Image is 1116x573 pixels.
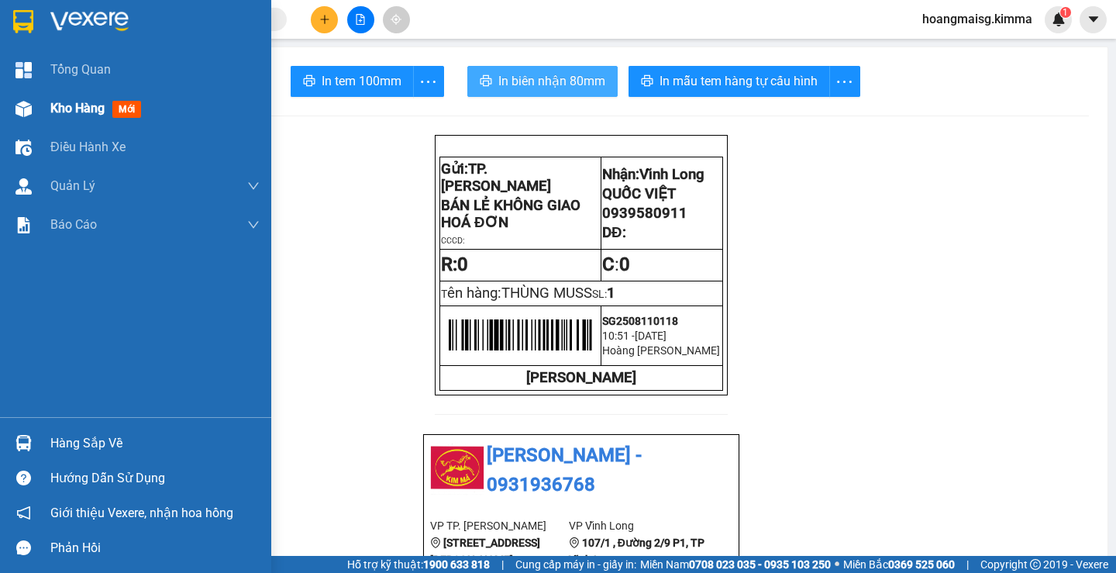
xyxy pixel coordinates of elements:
span: DĐ: [602,224,625,241]
strong: R: [441,254,468,275]
span: In biên nhận 80mm [498,71,605,91]
span: Hỗ trợ kỹ thuật: [347,556,490,573]
span: In mẫu tem hàng tự cấu hình [660,71,818,91]
span: printer [480,74,492,89]
span: Giới thiệu Vexere, nhận hoa hồng [50,503,233,523]
span: down [247,180,260,192]
span: more [830,72,859,91]
span: message [16,540,31,555]
button: caret-down [1080,6,1107,33]
button: aim [383,6,410,33]
span: 10:51 - [602,330,635,342]
span: down [247,219,260,231]
span: notification [16,506,31,520]
span: SL: [592,288,607,300]
li: VP TP. [PERSON_NAME] [8,84,107,118]
b: 107/1 , Đường 2/9 P1, TP Vĩnh Long [569,537,704,566]
span: TP. [PERSON_NAME] [441,161,551,195]
li: VP Vĩnh Long [107,84,206,101]
li: VP Vĩnh Long [569,517,708,534]
img: warehouse-icon [15,101,32,117]
span: : [602,254,630,275]
img: warehouse-icon [15,140,32,156]
li: [PERSON_NAME] - 0931936768 [430,441,732,499]
span: 1 [1063,7,1068,18]
span: Báo cáo [50,215,97,234]
button: more [829,66,860,97]
span: mới [112,101,141,118]
span: aim [391,14,401,25]
span: SG2508110118 [602,315,678,327]
span: environment [430,537,441,548]
span: 0939580911 [602,205,687,222]
span: question-circle [16,471,31,485]
span: Nhận: [602,166,704,183]
span: T [441,288,592,300]
span: QUỐC VIỆT [602,185,676,202]
span: 1 [607,285,615,302]
img: icon-new-feature [1052,12,1066,26]
strong: 0369 525 060 [888,558,955,571]
button: printerIn tem 100mm [291,66,414,97]
button: printerIn biên nhận 80mm [467,66,618,97]
img: warehouse-icon [15,178,32,195]
span: Kho hàng [50,101,105,116]
span: THÙNG MUSS [501,285,592,302]
img: solution-icon [15,217,32,233]
strong: 0708 023 035 - 0935 103 250 [689,558,831,571]
span: 0 [457,254,468,275]
span: Tổng Quan [50,60,111,79]
span: Cung cấp máy in - giấy in: [515,556,636,573]
span: Vĩnh Long [639,166,704,183]
span: ⚪️ [835,561,839,568]
div: Hướng dẫn sử dụng [50,467,260,490]
li: [PERSON_NAME] - 0931936768 [8,8,225,66]
span: caret-down [1087,12,1100,26]
span: BÁN LẺ KHÔNG GIAO HOÁ ĐƠN [441,197,580,231]
span: printer [641,74,653,89]
strong: 1900 633 818 [423,558,490,571]
button: more [413,66,444,97]
button: printerIn mẫu tem hàng tự cấu hình [629,66,830,97]
sup: 1 [1060,7,1071,18]
span: | [501,556,504,573]
button: plus [311,6,338,33]
span: Miền Nam [640,556,831,573]
img: logo-vxr [13,10,33,33]
span: printer [303,74,315,89]
span: environment [107,104,118,115]
span: Gửi: [441,161,551,195]
img: warehouse-icon [15,435,32,451]
strong: [PERSON_NAME] [526,369,636,386]
div: Hàng sắp về [50,432,260,455]
span: Miền Bắc [843,556,955,573]
span: hoangmaisg.kimma [910,9,1045,29]
img: logo.jpg [430,441,484,495]
span: more [414,72,443,91]
span: ên hàng: [447,285,592,302]
span: | [966,556,969,573]
img: dashboard-icon [15,62,32,78]
button: file-add [347,6,374,33]
span: Quản Lý [50,176,95,195]
strong: C [602,254,615,275]
b: 107/1 , Đường 2/9 P1, TP Vĩnh Long [107,103,190,150]
span: environment [569,537,580,548]
div: Phản hồi [50,537,260,560]
b: [STREET_ADDRESS][PERSON_NAME] [430,537,540,566]
span: [DATE] [635,330,666,342]
img: logo.jpg [8,8,62,62]
span: file-add [355,14,366,25]
span: Hoàng [PERSON_NAME] [602,344,720,357]
span: 0 [619,254,630,275]
span: In tem 100mm [322,71,401,91]
span: CCCD: [441,236,465,246]
span: copyright [1030,559,1041,570]
span: Điều hành xe [50,137,126,157]
li: VP TP. [PERSON_NAME] [430,517,569,534]
span: plus [319,14,330,25]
